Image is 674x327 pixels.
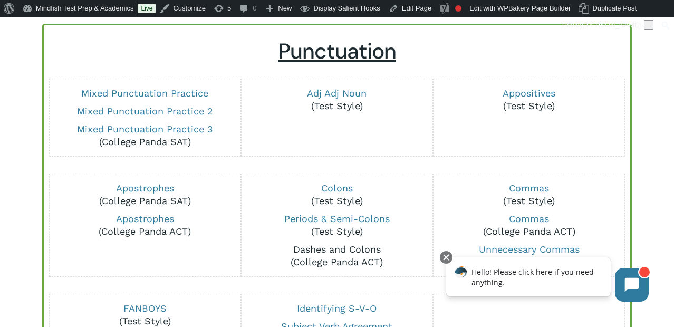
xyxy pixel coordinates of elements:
p: (College Panda ACT) [439,213,619,238]
a: Dashes and Colons [293,244,381,255]
p: (Test Style) [247,213,427,238]
p: (Test Style) [439,182,619,207]
span: [PERSON_NAME] [584,21,641,29]
a: Commas [509,213,549,224]
p: (College Panda ACT) [55,213,234,238]
a: Adj Adj Noun [307,88,367,99]
a: Unnecessary Commas [479,244,580,255]
div: Focus keyphrase not set [455,5,461,12]
a: Apostrophes [116,213,174,224]
a: Mixed Punctuation Practice [81,88,208,99]
p: (Test Style) [247,87,427,112]
a: Periods & Semi-Colons [284,213,390,224]
iframe: Chatbot [435,249,659,312]
p: (College Panda SAT) [55,182,234,207]
a: Mixed Punctuation Practice 3 [77,123,213,134]
a: Mixed Punctuation Practice 2 [77,105,213,117]
a: Appositives [503,88,555,99]
p: (Test Style) [439,87,619,112]
a: Howdy, [559,17,658,34]
a: Live [138,4,156,13]
a: Identifying S-V-O [297,303,377,314]
u: Punctuation [278,37,396,65]
p: (College Panda ACT) [247,243,427,268]
a: Colons [321,182,353,194]
p: (Test Style) [247,182,427,207]
a: FANBOYS [123,303,167,314]
p: (College Panda ACT) [439,243,619,268]
a: Apostrophes [116,182,174,194]
a: Commas [509,182,549,194]
p: (College Panda SAT) [55,123,234,148]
